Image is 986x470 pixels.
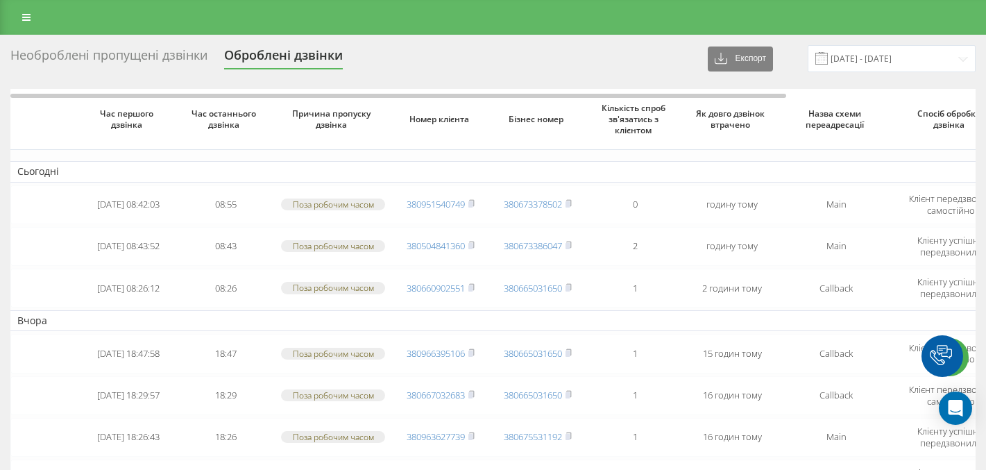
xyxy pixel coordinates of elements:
div: Поза робочим часом [281,431,385,443]
a: 380675531192 [504,430,562,443]
td: 08:43 [177,227,274,266]
td: [DATE] 18:47:58 [80,334,177,373]
a: 380963627739 [407,430,465,443]
td: годину тому [683,227,781,266]
span: Час останнього дзвінка [188,108,263,130]
td: 08:55 [177,185,274,224]
span: Час першого дзвінка [91,108,166,130]
a: 380504841360 [407,240,465,252]
td: Main [781,418,892,457]
a: 380665031650 [504,389,562,401]
div: Поза робочим часом [281,389,385,401]
a: 380665031650 [504,347,562,360]
td: Main [781,185,892,224]
td: 1 [586,269,683,308]
a: 380667032683 [407,389,465,401]
div: Необроблені пропущені дзвінки [10,48,207,69]
td: Main [781,227,892,266]
span: Номер клієнта [403,114,478,125]
td: 18:26 [177,418,274,457]
td: 0 [586,185,683,224]
a: 380665031650 [504,282,562,294]
td: [DATE] 18:29:57 [80,376,177,415]
div: Поза робочим часом [281,199,385,210]
a: 380966395106 [407,347,465,360]
td: 18:29 [177,376,274,415]
span: Як довго дзвінок втрачено [695,108,770,130]
span: Причина пропуску дзвінка [287,108,380,130]
td: [DATE] 18:26:43 [80,418,177,457]
td: Callback [781,269,892,308]
td: 1 [586,418,683,457]
td: годину тому [683,185,781,224]
div: Оброблені дзвінки [224,48,343,69]
td: 16 годин тому [683,376,781,415]
div: Поза робочим часом [281,348,385,360]
td: [DATE] 08:42:03 [80,185,177,224]
td: Callback [781,376,892,415]
td: 08:26 [177,269,274,308]
a: 380673378502 [504,198,562,210]
a: 380951540749 [407,198,465,210]
td: [DATE] 08:43:52 [80,227,177,266]
td: Callback [781,334,892,373]
button: Експорт [708,47,773,72]
td: 16 годин тому [683,418,781,457]
span: Кількість спроб зв'язатись з клієнтом [597,103,672,135]
td: 1 [586,376,683,415]
td: [DATE] 08:26:12 [80,269,177,308]
span: Бізнес номер [500,114,575,125]
div: Поза робочим часом [281,282,385,294]
div: Поза робочим часом [281,240,385,252]
span: Назва схеми переадресації [792,108,880,130]
td: 2 [586,227,683,266]
td: 1 [586,334,683,373]
td: 15 годин тому [683,334,781,373]
a: 380673386047 [504,240,562,252]
td: 2 години тому [683,269,781,308]
a: 380660902551 [407,282,465,294]
td: 18:47 [177,334,274,373]
div: Open Intercom Messenger [939,392,972,425]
